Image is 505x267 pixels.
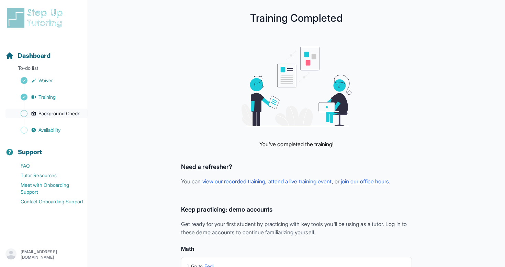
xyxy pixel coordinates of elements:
[38,94,56,100] span: Training
[5,180,88,197] a: Meet with Onboarding Support
[38,127,60,133] span: Availability
[38,110,80,117] span: Background Check
[18,51,50,61] span: Dashboard
[5,76,88,85] a: Waiver
[181,205,412,214] h3: Keep practicing: demo accounts
[3,136,85,160] button: Support
[5,7,67,29] img: logo
[341,178,389,185] a: join our office hours
[5,248,82,261] button: [EMAIL_ADDRESS][DOMAIN_NAME]
[5,197,88,206] a: Contact Onboarding Support
[5,109,88,118] a: Background Check
[181,220,412,236] p: Get ready for your first student by practicing with key tools you'll be using as a tutor. Log in ...
[5,51,50,61] a: Dashboard
[38,77,53,84] span: Waiver
[268,178,332,185] a: attend a live training event
[21,249,82,260] p: [EMAIL_ADDRESS][DOMAIN_NAME]
[3,40,85,63] button: Dashboard
[3,65,85,74] p: To-do list
[242,47,351,126] img: meeting graphic
[259,140,334,148] p: You've completed the training!
[202,178,266,185] a: view our recorded training
[5,161,88,171] a: FAQ
[5,92,88,102] a: Training
[102,14,491,22] h1: Training Completed
[181,245,412,253] h4: Math
[5,125,88,135] a: Availability
[5,171,88,180] a: Tutor Resources
[181,177,412,185] p: You can , , or .
[181,162,412,172] h3: Need a refresher?
[18,147,42,157] span: Support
